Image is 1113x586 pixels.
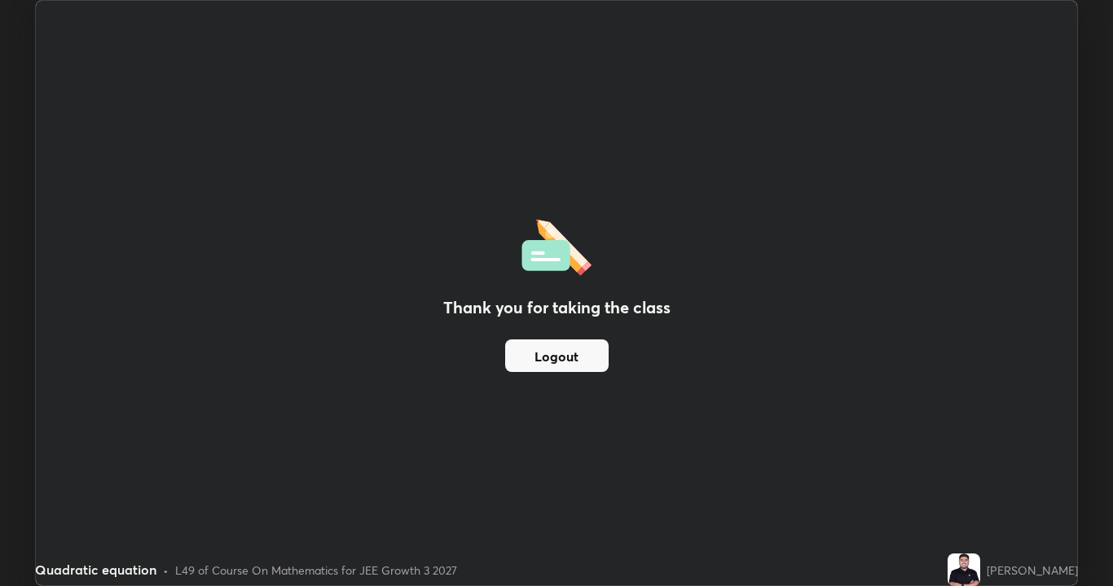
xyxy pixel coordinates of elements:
[163,562,169,579] div: •
[987,562,1078,579] div: [PERSON_NAME]
[35,560,156,579] div: Quadratic equation
[505,339,609,372] button: Logout
[521,214,592,276] img: offlineFeedback.1438e8b3.svg
[948,553,980,586] img: 88b35569a0e241a390a6729fd819ed65.jpg
[175,562,457,579] div: L49 of Course On Mathematics for JEE Growth 3 2027
[443,295,671,320] h2: Thank you for taking the class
